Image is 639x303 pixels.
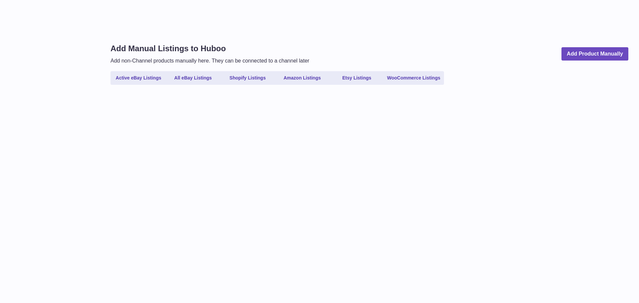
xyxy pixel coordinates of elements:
a: Active eBay Listings [112,73,165,83]
a: Etsy Listings [330,73,383,83]
a: Amazon Listings [276,73,329,83]
a: Add Product Manually [561,47,628,61]
a: Shopify Listings [221,73,274,83]
p: Add non-Channel products manually here. They can be connected to a channel later [110,57,309,65]
a: WooCommerce Listings [385,73,443,83]
h1: Add Manual Listings to Huboo [110,43,309,54]
a: All eBay Listings [166,73,220,83]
